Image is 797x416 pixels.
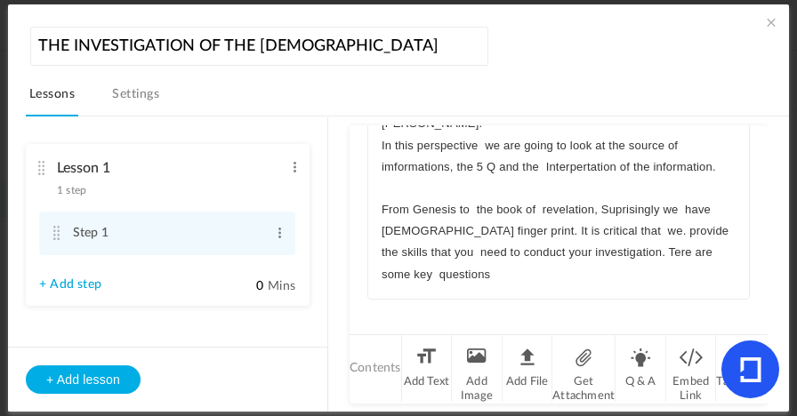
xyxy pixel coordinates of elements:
li: Add Image [452,335,503,402]
li: Add File [503,335,553,402]
li: Add Text [402,335,453,402]
li: Get Attachment [552,335,616,402]
button: + Add lesson [26,365,141,394]
span: 1 step [57,185,86,196]
span: Mins [268,280,295,292]
input: Mins [220,278,264,295]
li: Takeaway [716,335,768,402]
li: Contents [350,335,402,402]
a: + Add step [39,277,101,292]
p: In this perspective we are going to look at the source of imformations, the 5 Q and the Interpert... [382,135,736,178]
p: From Genesis to the book of revelation, Suprisingly we have [DEMOGRAPHIC_DATA] finger print. It i... [382,199,736,285]
li: Embed Link [666,335,717,402]
li: Q & A [616,335,666,402]
a: Lessons [26,83,78,116]
a: Settings [109,83,163,116]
